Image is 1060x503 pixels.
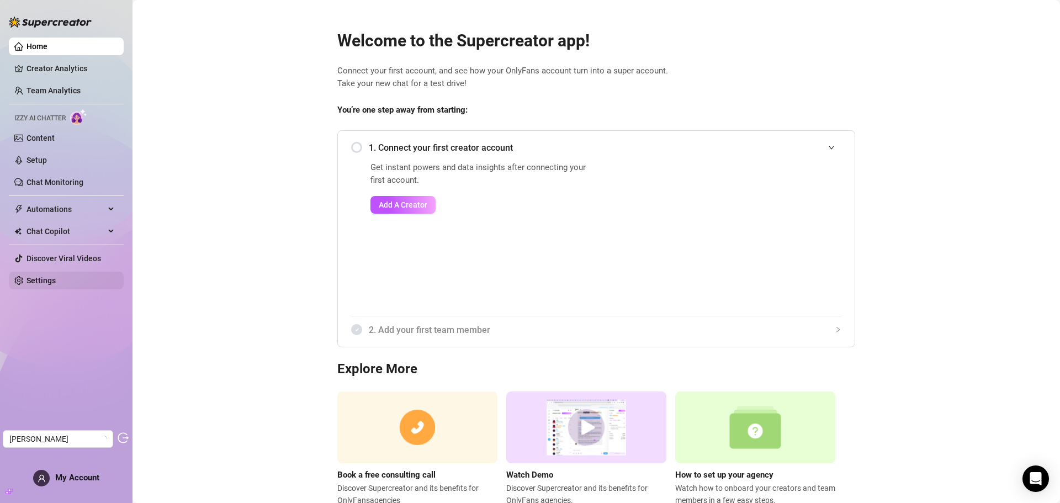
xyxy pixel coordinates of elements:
div: Open Intercom Messenger [1022,465,1049,492]
strong: Watch Demo [506,470,553,480]
span: expanded [828,144,835,151]
a: Team Analytics [26,86,81,95]
a: Add A Creator [370,196,593,214]
span: Connect your first account, and see how your OnlyFans account turn into a super account. Take you... [337,65,855,91]
div: 1. Connect your first creator account [351,134,841,161]
span: Get instant powers and data insights after connecting your first account. [370,161,593,187]
span: My Account [55,473,99,483]
span: thunderbolt [14,205,23,214]
span: build [6,488,13,495]
a: Content [26,134,55,142]
span: collapsed [835,326,841,333]
span: Automations [26,200,105,218]
span: 1. Connect your first creator account [369,141,841,155]
img: AI Chatter [70,109,87,125]
h3: Explore More [337,361,855,378]
iframe: Add Creators [621,161,841,303]
img: setup agency guide [675,391,835,464]
strong: How to set up your agency [675,470,773,480]
span: Add A Creator [379,200,427,209]
span: logout [118,432,129,443]
a: Home [26,42,47,51]
img: consulting call [337,391,497,464]
a: Creator Analytics [26,60,115,77]
span: 2. Add your first team member [369,323,841,337]
h2: Welcome to the Supercreator app! [337,30,855,51]
span: loading [99,435,108,443]
a: Setup [26,156,47,165]
a: Chat Monitoring [26,178,83,187]
strong: Book a free consulting call [337,470,436,480]
div: 2. Add your first team member [351,316,841,343]
button: Add A Creator [370,196,436,214]
span: user [38,474,46,483]
span: Chat Copilot [26,223,105,240]
img: Chat Copilot [14,227,22,235]
span: Kaitlen Villa [9,431,107,447]
span: Izzy AI Chatter [14,113,66,124]
img: supercreator demo [506,391,666,464]
strong: You’re one step away from starting: [337,105,468,115]
a: Settings [26,276,56,285]
a: Discover Viral Videos [26,254,101,263]
img: logo-BBDzfeDw.svg [9,17,92,28]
